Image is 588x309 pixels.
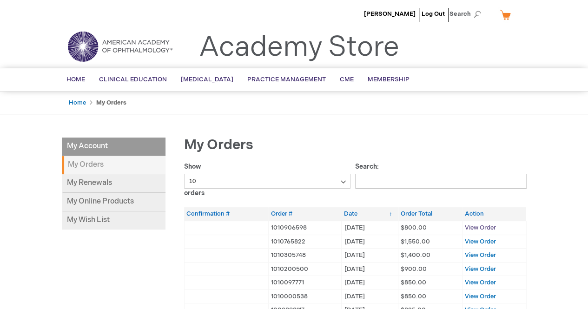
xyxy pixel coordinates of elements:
span: Membership [368,76,410,83]
th: Order Total: activate to sort column ascending [398,207,462,221]
a: Home [69,99,86,106]
td: 1010906598 [268,221,342,235]
td: 1010200500 [268,262,342,276]
th: Date: activate to sort column ascending [342,207,398,221]
span: $1,400.00 [401,251,430,259]
td: [DATE] [342,289,398,303]
span: $850.00 [401,293,426,300]
span: Clinical Education [99,76,167,83]
a: [PERSON_NAME] [364,10,416,18]
td: [DATE] [342,235,398,249]
span: My Orders [184,137,253,153]
a: View Order [465,224,496,231]
a: View Order [465,238,496,245]
strong: My Orders [96,99,126,106]
input: Search: [355,174,527,189]
span: $900.00 [401,265,427,273]
a: View Order [465,279,496,286]
a: My Wish List [62,211,165,230]
td: [DATE] [342,262,398,276]
td: 1010000538 [268,289,342,303]
a: My Renewals [62,174,165,193]
td: [DATE] [342,249,398,263]
th: Confirmation #: activate to sort column ascending [184,207,268,221]
a: View Order [465,251,496,259]
label: Search: [355,163,527,185]
a: Academy Store [199,31,399,64]
a: View Order [465,265,496,273]
span: Practice Management [247,76,326,83]
span: [MEDICAL_DATA] [181,76,233,83]
a: View Order [465,293,496,300]
span: CME [340,76,354,83]
a: My Online Products [62,193,165,211]
span: $800.00 [401,224,427,231]
select: Showorders [184,174,351,189]
a: Log Out [422,10,445,18]
td: 1010097771 [268,276,342,290]
span: $850.00 [401,279,426,286]
span: $1,550.00 [401,238,430,245]
td: 1010765822 [268,235,342,249]
th: Action: activate to sort column ascending [462,207,526,221]
td: [DATE] [342,221,398,235]
label: Show orders [184,163,351,197]
td: 1010305748 [268,249,342,263]
span: Home [66,76,85,83]
strong: My Orders [62,156,165,174]
th: Order #: activate to sort column ascending [268,207,342,221]
span: Search [449,5,485,23]
td: [DATE] [342,276,398,290]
